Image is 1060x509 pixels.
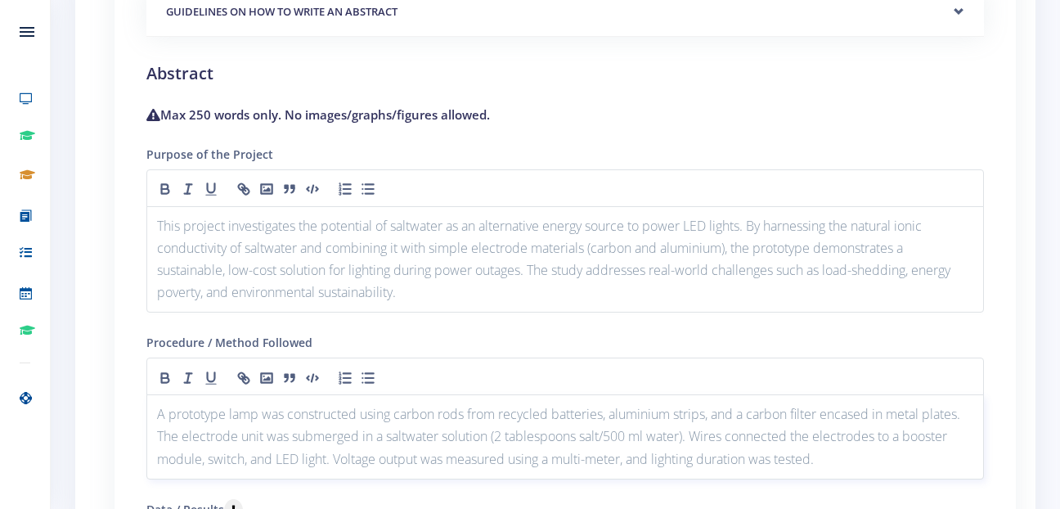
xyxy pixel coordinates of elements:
[146,146,273,163] label: Purpose of the Project
[166,4,964,20] h5: GUIDELINES ON HOW TO WRITE AN ABSTRACT
[157,403,973,471] p: A prototype lamp was constructed using carbon rods from recycled batteries, aluminium strips, and...
[146,61,984,86] h2: Abstract
[157,215,973,304] p: This project investigates the potential of saltwater as an alternative energy source to power LED...
[146,334,312,351] label: Procedure / Method Followed
[146,106,984,124] h4: Max 250 words only. No images/graphs/figures allowed.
